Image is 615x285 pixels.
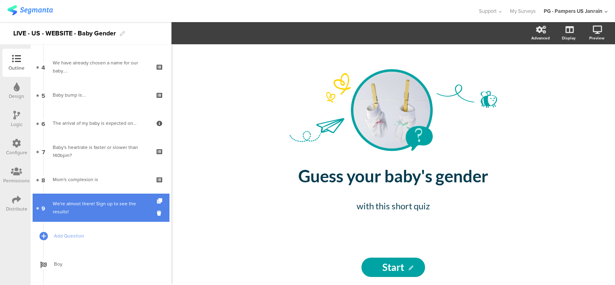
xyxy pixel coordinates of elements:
[53,143,149,159] div: Baby's heartrate is faster or slower than 140bpm?
[13,27,116,40] div: LIVE - US - WEBSITE - Baby Gender
[361,258,425,277] input: Start
[53,59,149,75] div: We have already chosen a name for our baby....
[33,53,169,81] a: 4 We have already chosen a name for our baby....
[11,121,23,128] div: Logic
[157,198,164,204] i: Duplicate
[6,149,27,156] div: Configure
[41,119,45,128] span: 6
[562,35,576,41] div: Display
[33,81,169,109] a: 5 Baby bump is...
[589,35,605,41] div: Preview
[53,176,149,184] div: Mom's complexion is
[9,93,24,100] div: Design
[33,194,169,222] a: 9 We're almost there! Sign up to see the results!
[33,137,169,165] a: 7 Baby's heartrate is faster or slower than 140bpm?
[252,199,534,213] div: with this short quiz
[3,177,30,184] div: Permissions
[7,5,53,15] img: segmanta logo
[41,175,45,184] span: 8
[479,7,497,15] span: Support
[8,64,25,72] div: Outline
[53,200,149,216] div: We're almost there! Sign up to see the results!
[531,35,550,41] div: Advanced
[157,209,164,217] i: Delete
[41,62,45,71] span: 4
[544,7,603,15] div: PG - Pampers US Janrain
[41,203,45,212] span: 9
[41,91,45,99] span: 5
[54,232,157,240] span: Add Question
[53,119,149,127] div: The arrival of my baby is expected on…
[54,260,157,268] span: Boy
[33,109,169,137] a: 6 The arrival of my baby is expected on…
[33,250,169,278] a: Boy
[53,91,149,99] div: Baby bump is...
[6,205,27,213] div: Distribute
[42,147,45,156] span: 7
[244,166,542,186] div: Guess your baby's gender
[33,165,169,194] a: 8 Mom's complexion is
